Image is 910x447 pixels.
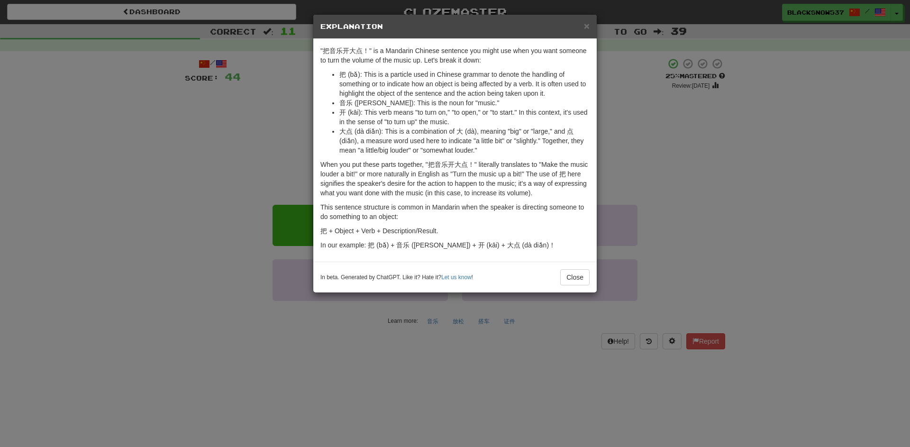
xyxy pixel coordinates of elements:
[339,98,590,108] li: 音乐 ([PERSON_NAME]): This is the noun for "music."
[320,160,590,198] p: When you put these parts together, "把音乐开大点！" literally translates to "Make the music louder a bit...
[584,20,590,31] span: ×
[320,274,473,282] small: In beta. Generated by ChatGPT. Like it? Hate it? !
[320,22,590,31] h5: Explanation
[320,240,590,250] p: In our example: 把 (bǎ) + 音乐 ([PERSON_NAME]) + 开 (kāi) + 大点 (dà diǎn)！
[441,274,471,281] a: Let us know
[339,70,590,98] li: 把 (bǎ): This is a particle used in Chinese grammar to denote the handling of something or to indi...
[584,21,590,31] button: Close
[339,108,590,127] li: 开 (kāi): This verb means "to turn on," "to open," or "to start." In this context, it's used in th...
[339,127,590,155] li: 大点 (dà diǎn): This is a combination of 大 (dà), meaning "big" or "large," and 点 (diǎn), a measure ...
[320,46,590,65] p: "把音乐开大点！" is a Mandarin Chinese sentence you might use when you want someone to turn the volume o...
[320,202,590,221] p: This sentence structure is common in Mandarin when the speaker is directing someone to do somethi...
[560,269,590,285] button: Close
[320,226,590,236] p: 把 + Object + Verb + Description/Result.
